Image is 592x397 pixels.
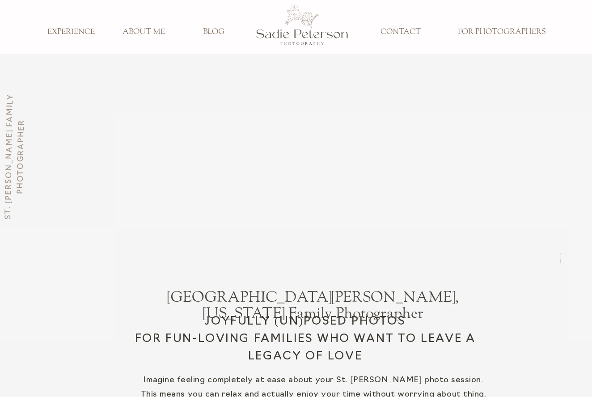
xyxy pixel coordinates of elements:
a: EXPERIENCE [42,27,101,37]
a: BLOG [184,27,243,37]
h3: St. [PERSON_NAME] Family PHotographer [550,242,561,263]
a: FOR PHOTOGRAPHERS [451,27,552,37]
h3: St. [PERSON_NAME] family photographer [2,68,15,245]
a: ABOUT ME [114,27,173,37]
h2: JOYFULLY (UN)POSED PHOTOS For fun-loving families who want to leave a legacy of love [108,313,503,362]
a: CONTACT [371,27,430,37]
h1: [GEOGRAPHIC_DATA][PERSON_NAME], [US_STATE] Family Photographer [154,289,472,313]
